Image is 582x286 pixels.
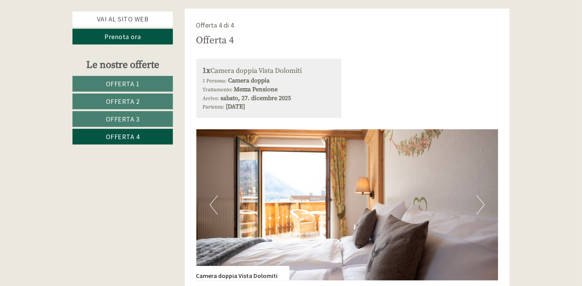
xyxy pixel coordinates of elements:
[196,266,289,281] div: Camera doppia Vista Dolomiti
[196,130,498,281] img: image
[72,12,173,27] a: Vai al sito web
[196,21,234,30] span: Offerta 4 di 4
[221,94,291,102] b: sabato, 27. dicembre 2025
[229,77,270,84] b: Camera doppia
[203,95,219,102] small: Arrivo:
[203,78,227,84] small: 1 Persona:
[106,115,140,123] span: Offerta 3
[234,85,278,93] b: Mezza Pensione
[210,196,218,215] button: Previous
[226,103,245,111] b: [DATE]
[477,196,485,215] button: Next
[203,66,335,77] div: Camera doppia Vista Dolomiti
[203,66,211,76] b: 1x
[203,87,233,93] small: Trattamento:
[203,104,225,111] small: Partenza:
[72,58,173,72] div: Le nostre offerte
[72,29,173,44] a: Prenota ora
[196,33,234,48] div: Offerta 4
[106,132,140,141] span: Offerta 4
[106,79,140,88] span: Offerta 1
[106,97,140,106] span: Offerta 2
